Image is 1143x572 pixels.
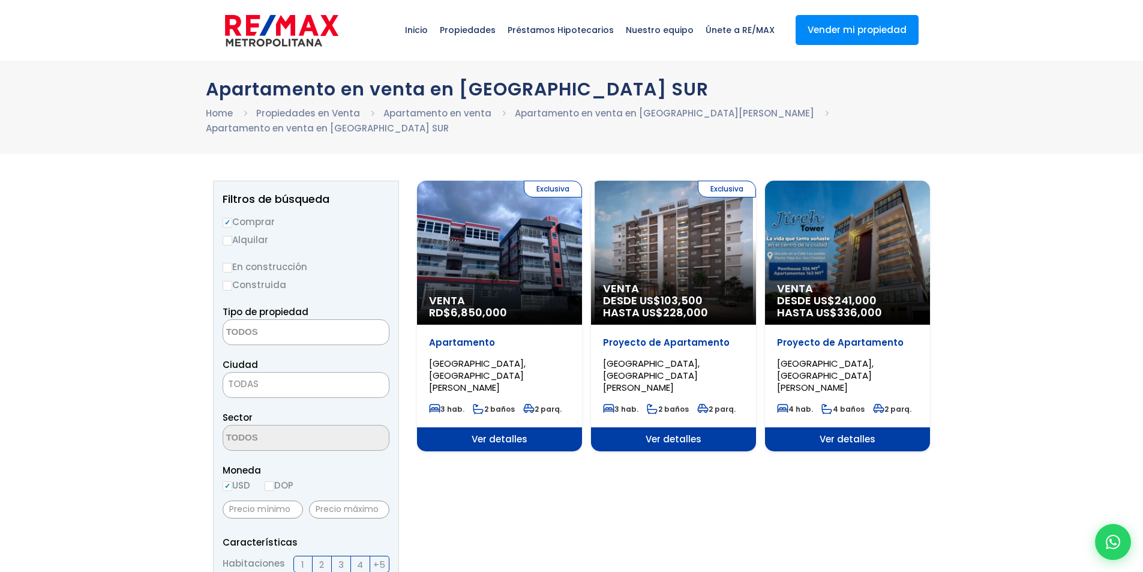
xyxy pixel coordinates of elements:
span: Ver detalles [417,427,582,451]
span: 103,500 [661,293,703,308]
a: Venta DESDE US$241,000 HASTA US$336,000 Proyecto de Apartamento [GEOGRAPHIC_DATA], [GEOGRAPHIC_DA... [765,181,930,451]
span: 2 baños [647,404,689,414]
span: 228,000 [663,305,708,320]
span: DESDE US$ [603,295,744,319]
p: Características [223,535,389,550]
span: Inicio [399,12,434,48]
span: Exclusiva [524,181,582,197]
span: 2 baños [473,404,515,414]
input: DOP [265,481,274,491]
span: 241,000 [835,293,877,308]
label: Alquilar [223,232,389,247]
span: HASTA US$ [603,307,744,319]
input: Comprar [223,218,232,227]
span: TODAS [223,372,389,398]
span: +5 [373,557,385,572]
span: DESDE US$ [777,295,918,319]
span: Ciudad [223,358,258,371]
a: Vender mi propiedad [796,15,919,45]
label: DOP [265,478,293,493]
a: Propiedades en Venta [256,107,360,119]
span: 4 baños [821,404,865,414]
textarea: Search [223,426,340,451]
span: Venta [777,283,918,295]
span: 3 hab. [603,404,638,414]
span: 2 parq. [873,404,911,414]
span: 1 [301,557,304,572]
input: Construida [223,281,232,291]
span: [GEOGRAPHIC_DATA], [GEOGRAPHIC_DATA][PERSON_NAME] [429,357,526,394]
span: Préstamos Hipotecarios [502,12,620,48]
a: Exclusiva Venta RD$6,850,000 Apartamento [GEOGRAPHIC_DATA], [GEOGRAPHIC_DATA][PERSON_NAME] 3 hab.... [417,181,582,451]
input: Alquilar [223,236,232,245]
span: 2 parq. [697,404,736,414]
a: Exclusiva Venta DESDE US$103,500 HASTA US$228,000 Proyecto de Apartamento [GEOGRAPHIC_DATA], [GEO... [591,181,756,451]
img: remax-metropolitana-logo [225,13,338,49]
span: HASTA US$ [777,307,918,319]
span: Nuestro equipo [620,12,700,48]
p: Proyecto de Apartamento [603,337,744,349]
span: Exclusiva [698,181,756,197]
span: 3 hab. [429,404,464,414]
input: Precio mínimo [223,501,303,519]
span: Únete a RE/MAX [700,12,781,48]
span: 3 [338,557,344,572]
span: 336,000 [837,305,882,320]
p: Apartamento [429,337,570,349]
span: RD$ [429,305,507,320]
span: 4 [357,557,363,572]
a: Apartamento en venta [383,107,491,119]
span: 2 parq. [523,404,562,414]
span: Tipo de propiedad [223,306,308,318]
span: 6,850,000 [451,305,507,320]
span: TODAS [223,376,389,393]
label: USD [223,478,250,493]
input: USD [223,481,232,491]
span: Venta [603,283,744,295]
span: Ver detalles [765,427,930,451]
textarea: Search [223,320,340,346]
li: Apartamento en venta en [GEOGRAPHIC_DATA] SUR [206,121,449,136]
span: Propiedades [434,12,502,48]
label: En construcción [223,259,389,274]
input: Precio máximo [309,501,389,519]
span: Ver detalles [591,427,756,451]
span: Sector [223,411,253,424]
a: Apartamento en venta en [GEOGRAPHIC_DATA][PERSON_NAME] [515,107,814,119]
h1: Apartamento en venta en [GEOGRAPHIC_DATA] SUR [206,79,938,100]
span: 2 [319,557,324,572]
span: [GEOGRAPHIC_DATA], [GEOGRAPHIC_DATA][PERSON_NAME] [777,357,874,394]
label: Comprar [223,214,389,229]
p: Proyecto de Apartamento [777,337,918,349]
a: Home [206,107,233,119]
span: Venta [429,295,570,307]
input: En construcción [223,263,232,272]
span: TODAS [228,378,259,390]
h2: Filtros de búsqueda [223,193,389,205]
span: Moneda [223,463,389,478]
span: [GEOGRAPHIC_DATA], [GEOGRAPHIC_DATA][PERSON_NAME] [603,357,700,394]
span: 4 hab. [777,404,813,414]
label: Construida [223,277,389,292]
